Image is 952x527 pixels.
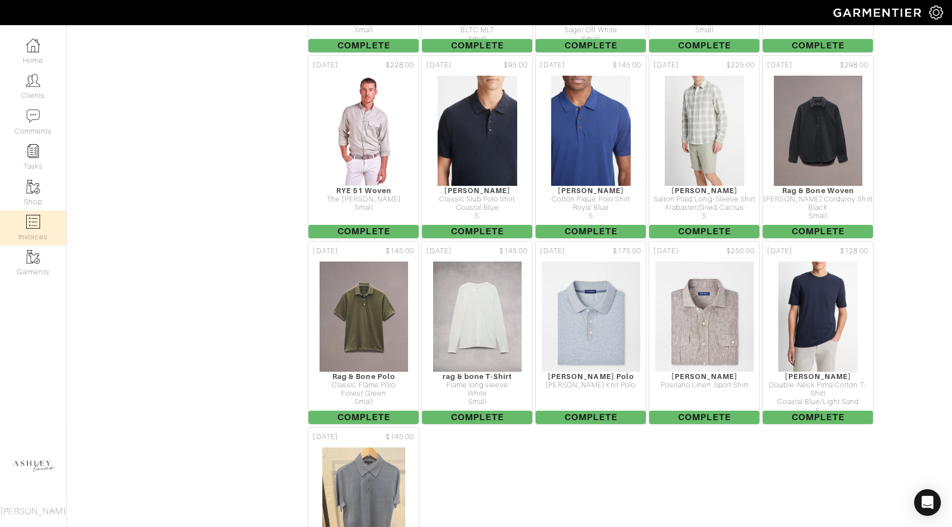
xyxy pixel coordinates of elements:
[26,73,40,87] img: clients-icon-6bae9207a08558b7cb47a8932f037763ab4055f8c8b6bfacd5dc20c3e0201464.png
[422,398,532,406] div: Small
[422,35,532,43] div: Small
[504,60,528,71] span: $95.00
[386,60,414,71] span: $228.00
[536,212,646,220] div: S
[929,6,943,19] img: gear-icon-white-bd11855cb880d31180b6d7d6211b90ccbf57a29d726f0c71d8c61bd08dd39cc2.png
[540,246,565,257] span: [DATE]
[763,381,873,398] div: Double-Neck Pima Cotton T-Shirt
[649,195,759,204] div: Salton Plaid Long-Sleeve Shirt
[778,261,858,372] img: aFqUuhjBJrx1oN7WfqMeco3i
[422,212,532,220] div: S
[551,75,631,186] img: Z3GsM8u95fBo47noTv2URdk2
[649,26,759,35] div: Small
[536,381,646,390] div: [PERSON_NAME] Knit Polo
[420,240,534,426] a: [DATE] $145.00 rag & bone T-Shirt Flame long sleeve White Small Complete
[763,212,873,220] div: Small
[422,381,532,390] div: Flame long sleeve
[313,246,337,257] span: [DATE]
[727,60,755,71] span: $225.00
[327,75,401,186] img: kfPiWh1CYnbrRfi78RvFCpmt
[763,372,873,381] div: [PERSON_NAME]
[763,39,873,52] span: Complete
[26,109,40,123] img: comment-icon-a0a6a9ef722e966f86d9cbdc48e553b5cf19dbc54f86b18d962a5391bc8f6eb6.png
[840,60,868,71] span: $298.00
[763,195,873,204] div: [PERSON_NAME] Corduroy Shirt
[649,212,759,220] div: S
[26,250,40,264] img: garments-icon-b7da505a4dc4fd61783c78ac3ca0ef83fa9d6f193b1c9dc38574b1d14d53ca28.png
[534,240,647,426] a: [DATE] $175.00 [PERSON_NAME] Polo [PERSON_NAME] Knit Polo Complete
[767,246,792,257] span: [DATE]
[422,26,532,35] div: BLTC MLT
[613,246,641,257] span: $175.00
[763,407,873,415] div: S
[761,240,875,426] a: [DATE] $128.00 [PERSON_NAME] Double-Neck Pima Cotton T-Shirt Coastal Blue/Light Sand S Complete
[649,39,759,52] span: Complete
[613,60,641,71] span: $145.00
[308,204,419,212] div: Small
[319,261,408,372] img: bdQbru6qgkFQhsS188JQ6Uik
[840,246,868,257] span: $128.00
[26,180,40,194] img: garments-icon-b7da505a4dc4fd61783c78ac3ca0ef83fa9d6f193b1c9dc38574b1d14d53ca28.png
[767,60,792,71] span: [DATE]
[654,60,678,71] span: [DATE]
[386,432,414,442] span: $145.00
[26,144,40,158] img: reminder-icon-8004d30b9f0a5d33ae49ab947aed9ed385cf756f9e5892f1edd6e32f2345188e.png
[536,186,646,195] div: [PERSON_NAME]
[541,261,640,372] img: dASjCf72rqB7VLnaa2AxNth4
[536,411,646,424] span: Complete
[26,38,40,52] img: dashboard-icon-dbcd8f5a0b271acd01030246c82b418ddd0df26cd7fceb0bd07c9910d44c42f6.png
[664,75,744,186] img: 62FrBC73rdywxzHKAW1vuHto
[308,195,419,204] div: The [PERSON_NAME]
[308,398,419,406] div: Small
[536,35,646,43] div: Small
[649,225,759,238] span: Complete
[308,225,419,238] span: Complete
[649,372,759,381] div: [PERSON_NAME]
[422,195,532,204] div: Classic Slub Polo Shirt
[647,54,761,240] a: [DATE] $225.00 [PERSON_NAME] Salton Plaid Long-Sleeve Shirt Alabaster/Dried Cactus S Complete
[649,204,759,212] div: Alabaster/Dried Cactus
[26,215,40,229] img: orders-icon-0abe47150d42831381b5fb84f609e132dff9fe21cb692f30cb5eec754e2cba89.png
[499,246,528,257] span: $145.00
[422,186,532,195] div: [PERSON_NAME]
[536,26,646,35] div: Sage/ Off White
[422,390,532,398] div: White
[763,204,873,212] div: Black
[308,381,419,390] div: Classic Flame Polo
[914,489,941,516] div: Open Intercom Messenger
[422,225,532,238] span: Complete
[763,225,873,238] span: Complete
[655,261,754,372] img: KFfBqfJu36iFkuTUBkGWiwM6
[422,204,532,212] div: Coastal Blue
[649,411,759,424] span: Complete
[727,246,755,257] span: $250.00
[763,398,873,406] div: Coastal Blue/Light Sand
[437,75,517,186] img: K1hFxGneRCKJ2rQgA8NYtfxy
[536,372,646,381] div: [PERSON_NAME] Polo
[386,246,414,257] span: $145.00
[308,39,419,52] span: Complete
[307,240,420,426] a: [DATE] $145.00 Rag & Bone Polo Classic Flame Polo Forest Green Small Complete
[763,186,873,195] div: Rag & Bone Woven
[313,60,337,71] span: [DATE]
[536,195,646,204] div: Cotton Piqué Polo Shirt
[308,411,419,424] span: Complete
[422,372,532,381] div: rag & bone T-Shirt
[420,54,534,240] a: [DATE] $95.00 [PERSON_NAME] Classic Slub Polo Shirt Coastal Blue S Complete
[308,186,419,195] div: RYE 51 Woven
[308,26,419,35] div: Small
[773,75,862,186] img: kLsxJYZXipe9rLf5djTrgEBv
[649,381,759,390] div: Positano Linen Sport Shirt
[422,39,532,52] span: Complete
[649,186,759,195] div: [PERSON_NAME]
[536,225,646,238] span: Complete
[761,54,875,240] a: [DATE] $298.00 Rag & Bone Woven [PERSON_NAME] Corduroy Shirt Black Small Complete
[536,204,646,212] div: Royal Blue
[426,60,451,71] span: [DATE]
[433,261,522,372] img: D6k17Nn8HAWbxh3AQBV88YU6
[828,3,929,22] img: garmentier-logo-header-white-b43fb05a5012e4ada735d5af1a66efaba907eab6374d6393d1fbf88cb4ef424d.png
[308,390,419,398] div: Forest Green
[534,54,647,240] a: [DATE] $145.00 [PERSON_NAME] Cotton Piqué Polo Shirt Royal Blue S Complete
[426,246,451,257] span: [DATE]
[540,60,565,71] span: [DATE]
